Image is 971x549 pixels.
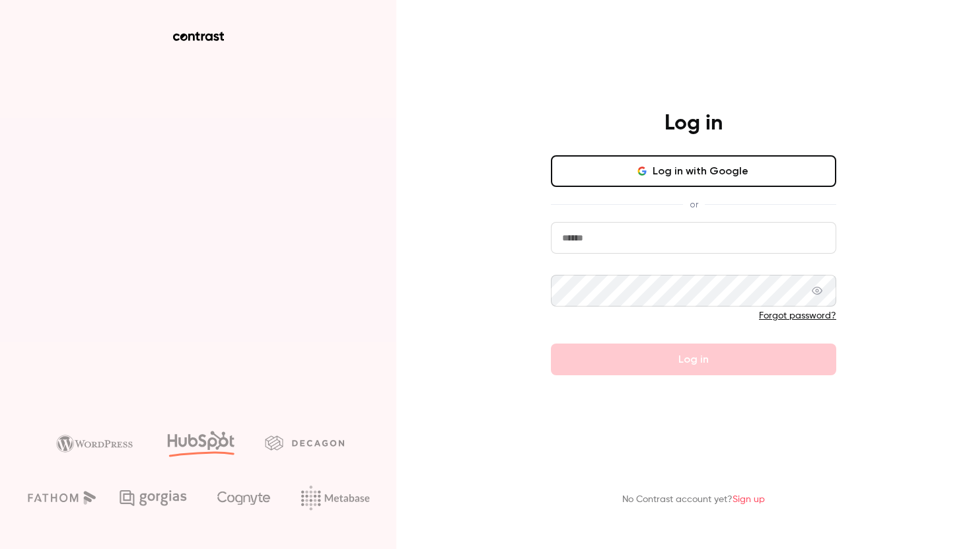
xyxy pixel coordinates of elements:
[622,493,765,507] p: No Contrast account yet?
[265,435,344,450] img: decagon
[733,495,765,504] a: Sign up
[551,155,836,187] button: Log in with Google
[665,110,723,137] h4: Log in
[683,198,705,211] span: or
[759,311,836,320] a: Forgot password?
